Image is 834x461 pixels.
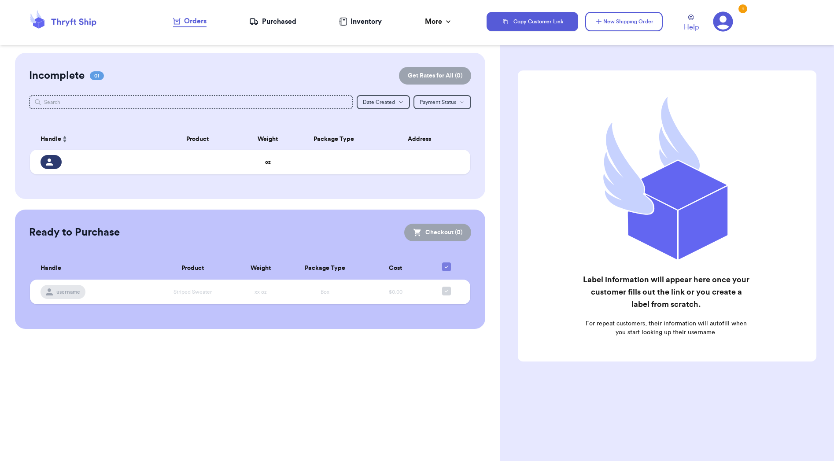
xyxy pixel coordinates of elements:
[294,129,373,150] th: Package Type
[29,69,85,83] h2: Incomplete
[420,100,456,105] span: Payment Status
[487,12,578,31] button: Copy Customer Link
[29,95,353,109] input: Search
[399,67,471,85] button: Get Rates for All (0)
[173,16,207,27] a: Orders
[173,16,207,26] div: Orders
[173,289,212,295] span: Striped Sweater
[321,289,329,295] span: Box
[684,22,699,33] span: Help
[61,134,68,144] button: Sort ascending
[241,129,294,150] th: Weight
[389,289,402,295] span: $0.00
[738,4,747,13] div: 1
[287,257,364,280] th: Package Type
[41,135,61,144] span: Handle
[363,100,395,105] span: Date Created
[150,257,235,280] th: Product
[373,129,470,150] th: Address
[235,257,287,280] th: Weight
[582,273,751,310] h2: Label information will appear here once your customer fills out the link or you create a label fr...
[413,95,471,109] button: Payment Status
[582,319,751,337] p: For repeat customers, their information will autofill when you start looking up their username.
[684,15,699,33] a: Help
[404,224,471,241] button: Checkout (0)
[364,257,428,280] th: Cost
[41,264,61,273] span: Handle
[265,159,271,165] strong: oz
[713,11,733,32] a: 1
[357,95,410,109] button: Date Created
[255,289,267,295] span: xx oz
[585,12,663,31] button: New Shipping Order
[153,129,241,150] th: Product
[249,16,296,27] a: Purchased
[90,71,104,80] span: 01
[29,225,120,240] h2: Ready to Purchase
[425,16,453,27] div: More
[56,288,80,295] span: username
[339,16,382,27] a: Inventory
